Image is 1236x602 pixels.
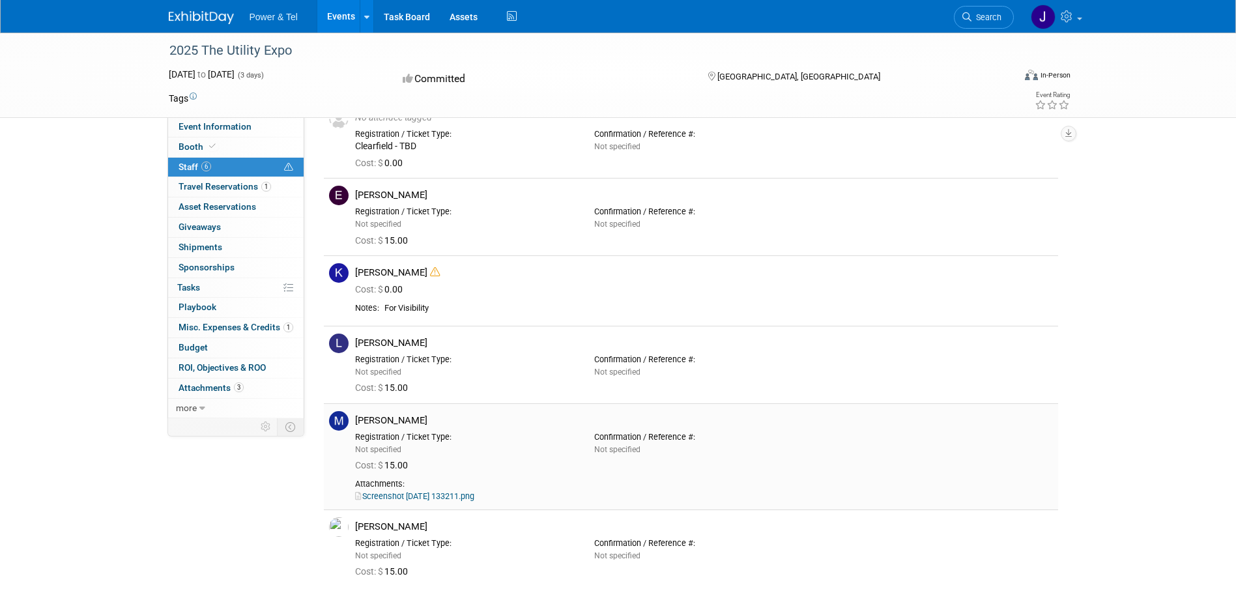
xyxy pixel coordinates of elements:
div: Confirmation / Reference #: [594,207,814,217]
img: M.jpg [329,411,349,431]
span: 6 [201,162,211,171]
span: 15.00 [355,566,413,577]
div: [PERSON_NAME] [355,337,1053,349]
span: Giveaways [179,222,221,232]
td: Personalize Event Tab Strip [255,418,278,435]
a: Giveaways [168,218,304,237]
span: Not specified [594,445,640,454]
div: [PERSON_NAME] [355,414,1053,427]
div: Notes: [355,303,379,313]
div: Confirmation / Reference #: [594,354,814,365]
span: 0.00 [355,284,408,294]
span: 15.00 [355,382,413,393]
a: Budget [168,338,304,358]
span: Tasks [177,282,200,293]
span: Booth [179,141,218,152]
span: Not specified [594,142,640,151]
div: Registration / Ticket Type: [355,354,575,365]
span: Power & Tel [250,12,298,22]
a: more [168,399,304,418]
span: Playbook [179,302,216,312]
div: In-Person [1040,70,1071,80]
td: Toggle Event Tabs [277,418,304,435]
div: Committed [399,68,687,91]
div: Registration / Ticket Type: [355,538,575,549]
img: ExhibitDay [169,11,234,24]
span: Cost: $ [355,284,384,294]
a: Asset Reservations [168,197,304,217]
span: Not specified [355,445,401,454]
span: Shipments [179,242,222,252]
div: Confirmation / Reference #: [594,538,814,549]
img: Format-Inperson.png [1025,70,1038,80]
span: [GEOGRAPHIC_DATA], [GEOGRAPHIC_DATA] [717,72,880,81]
span: 15.00 [355,460,413,470]
img: Unassigned-User-Icon.png [329,109,349,128]
a: Search [954,6,1014,29]
span: Not specified [355,220,401,229]
span: Cost: $ [355,382,384,393]
a: Playbook [168,298,304,317]
span: Cost: $ [355,460,384,470]
div: [PERSON_NAME] [355,521,1053,533]
img: JB Fesmire [1031,5,1056,29]
td: Tags [169,92,197,105]
i: Booth reservation complete [209,143,216,150]
a: Sponsorships [168,258,304,278]
a: Tasks [168,278,304,298]
a: Shipments [168,238,304,257]
a: Staff6 [168,158,304,177]
div: Clearfield - TBD [355,141,575,152]
span: Not specified [594,551,640,560]
a: Booth [168,137,304,157]
a: Travel Reservations1 [168,177,304,197]
span: 0.00 [355,158,408,168]
span: more [176,403,197,413]
div: Confirmation / Reference #: [594,129,814,139]
div: [PERSON_NAME] [355,189,1053,201]
a: Event Information [168,117,304,137]
div: Registration / Ticket Type: [355,129,575,139]
div: Confirmation / Reference #: [594,432,814,442]
div: Event Rating [1035,92,1070,98]
a: Attachments3 [168,379,304,398]
span: Asset Reservations [179,201,256,212]
span: Event Information [179,121,252,132]
span: (3 days) [237,71,264,79]
img: L.jpg [329,334,349,353]
span: Potential Scheduling Conflict -- at least one attendee is tagged in another overlapping event. [284,162,293,173]
span: Search [971,12,1001,22]
img: E.jpg [329,186,349,205]
span: Not specified [594,367,640,377]
span: Cost: $ [355,566,384,577]
div: For Visibility [384,303,1053,314]
span: Cost: $ [355,235,384,246]
div: Attachments: [355,479,1053,489]
span: Not specified [594,220,640,229]
div: Registration / Ticket Type: [355,432,575,442]
span: ROI, Objectives & ROO [179,362,266,373]
span: to [195,69,208,79]
span: Attachments [179,382,244,393]
a: Screenshot [DATE] 133211.png [355,491,474,501]
span: 15.00 [355,235,413,246]
span: 1 [261,182,271,192]
div: Event Format [937,68,1071,87]
span: 3 [234,382,244,392]
span: Sponsorships [179,262,235,272]
div: Registration / Ticket Type: [355,207,575,217]
img: K.jpg [329,263,349,283]
span: [DATE] [DATE] [169,69,235,79]
span: Misc. Expenses & Credits [179,322,293,332]
span: Budget [179,342,208,352]
a: ROI, Objectives & ROO [168,358,304,378]
i: Double-book Warning! [430,267,440,277]
span: Not specified [355,367,401,377]
div: 2025 The Utility Expo [165,39,994,63]
span: Staff [179,162,211,172]
div: [PERSON_NAME] [355,266,1053,279]
span: Travel Reservations [179,181,271,192]
span: Not specified [355,551,401,560]
a: Misc. Expenses & Credits1 [168,318,304,337]
span: 1 [283,322,293,332]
